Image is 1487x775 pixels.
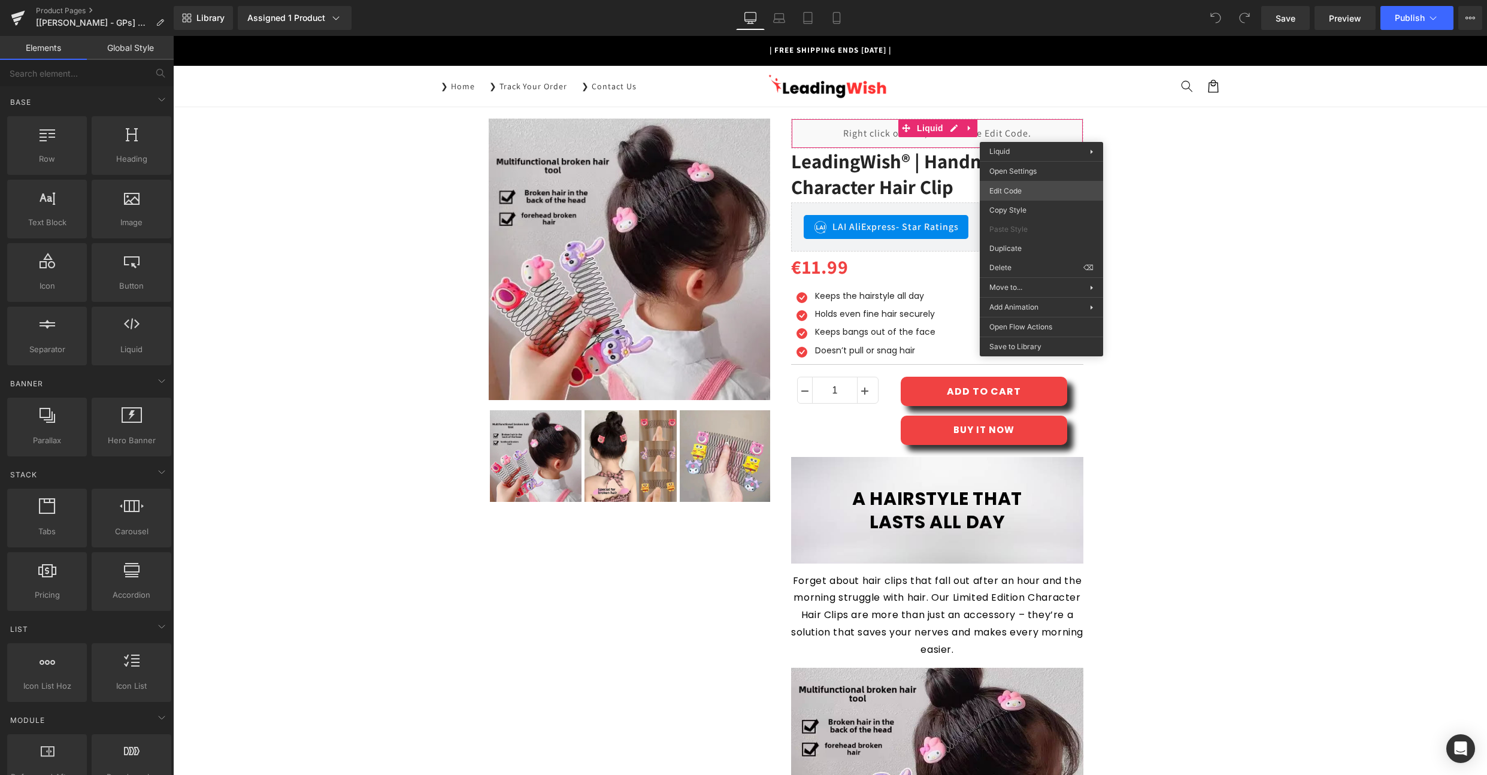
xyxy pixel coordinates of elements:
[507,374,598,466] img: LeadingWish® | Handmade Character Hair Clip
[765,6,794,30] a: Laptop
[618,537,910,623] div: Forget about hair clips that fall out after an hour and the morning struggle with hair. Our Limit...
[728,341,894,370] button: ADD TO CART
[9,378,44,389] span: Banner
[989,302,1090,313] span: Add Animation
[36,18,151,28] span: [[PERSON_NAME] - GPs] Hair || [DATE] ||
[36,6,174,16] a: Product Pages
[741,83,773,101] span: Liquid
[95,680,168,692] span: Icon List
[989,186,1094,196] span: Edit Code
[11,216,83,229] span: Text Block
[173,36,1487,775] iframe: To enrich screen reader interactions, please activate Accessibility in Grammarly extension settings
[989,224,1094,235] span: Paste Style
[639,273,762,283] div: Holds even fine hair securely
[11,280,83,292] span: Icon
[11,589,83,601] span: Pricing
[95,216,168,229] span: Image
[174,6,233,30] a: New Library
[1329,12,1361,25] span: Preview
[411,374,503,466] img: LeadingWish® | Handmade Character Hair Clip
[1315,6,1376,30] a: Preview
[618,113,910,164] a: LeadingWish® | Handmade Character Hair Clip
[408,45,464,56] span: ❯ Contact Us
[989,341,1094,352] span: Save to Library
[1395,13,1425,23] span: Publish
[618,451,910,474] h1: A HAIRSTYLE THAT
[11,153,83,165] span: Row
[11,525,83,538] span: Tabs
[989,147,1010,156] span: Liquid
[268,45,302,56] span: ❯ Home
[11,434,83,447] span: Parallax
[989,282,1090,293] span: Move to...
[196,13,225,23] span: Library
[989,243,1094,254] span: Duplicate
[639,290,762,301] div: Keeps bangs out of the face
[989,166,1094,177] span: Open Settings
[639,309,762,320] div: Doesn’t pull or snag hair
[247,12,342,24] div: Assigned 1 Product
[401,38,471,63] a: ❯ Contact Us
[1276,12,1295,25] span: Save
[95,525,168,538] span: Carousel
[1458,6,1482,30] button: More
[639,255,762,265] div: Keeps the hairstyle all day
[317,374,408,466] img: LeadingWish® | Handmade Character Hair Clip
[95,434,168,447] span: Hero Banner
[789,83,804,101] a: Expand / Collapse
[736,6,765,30] a: Desktop
[774,349,848,362] span: ADD TO CART
[618,214,676,249] span: €11.99
[1232,6,1256,30] button: Redo
[618,474,910,498] h1: LASTS ALL DAY
[95,343,168,356] span: Liquid
[95,280,168,292] span: Button
[1204,6,1228,30] button: Undo
[659,184,786,198] span: LAI AliExpress
[11,343,83,356] span: Separator
[261,38,309,63] a: ❯ Home
[1446,734,1475,763] div: Open Intercom Messenger
[95,153,168,165] span: Heading
[989,322,1094,332] span: Open Flow Actions
[723,184,785,197] span: - Star Ratings
[316,83,597,364] img: LeadingWish® | Handmade Character Hair Clip
[9,715,46,726] span: Module
[95,589,168,601] span: Accordion
[728,380,894,409] button: BUY IT NOW
[989,205,1094,216] span: Copy Style
[989,262,1083,273] span: Delete
[11,680,83,692] span: Icon List Hoz
[9,469,38,480] span: Stack
[794,6,822,30] a: Tablet
[9,96,32,108] span: Base
[1083,262,1094,273] span: ⌫
[316,45,394,56] span: ❯ Track Your Order
[9,623,29,635] span: List
[1380,6,1453,30] button: Publish
[822,6,851,30] a: Mobile
[87,36,174,60] a: Global Style
[1001,37,1027,63] summary: Search
[309,38,401,63] a: ❯ Track Your Order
